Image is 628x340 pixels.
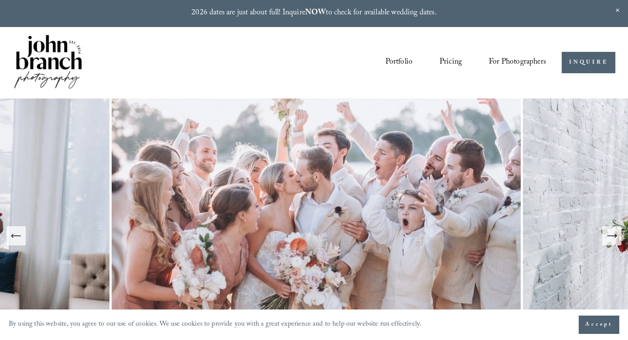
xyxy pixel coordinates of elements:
a: INQUIRE [562,52,615,73]
a: Pricing [440,54,462,71]
p: By using this website, you agree to our use of cookies. We use cookies to provide you with a grea... [9,318,421,332]
span: Accept [585,320,613,329]
a: Portfolio [386,54,413,71]
button: Accept [579,316,619,334]
button: Previous Slide [7,226,26,245]
span: For Photographers [489,55,546,70]
button: Next Slide [602,226,621,245]
img: John Branch IV Photography [13,33,83,92]
a: folder dropdown [489,54,546,71]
